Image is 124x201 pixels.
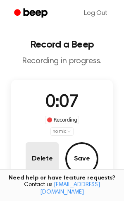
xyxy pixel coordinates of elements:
span: Contact us [5,182,119,196]
a: Beep [8,5,55,22]
span: 0:07 [45,94,79,111]
span: no mic [52,128,67,135]
a: Log Out [76,3,116,23]
p: Recording in progress. [7,56,117,67]
button: Delete Audio Record [26,142,59,175]
div: Recording [45,116,79,124]
a: [EMAIL_ADDRESS][DOMAIN_NAME] [40,182,100,195]
h1: Record a Beep [7,40,117,50]
button: no mic [50,127,74,136]
button: Save Audio Record [65,142,98,175]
